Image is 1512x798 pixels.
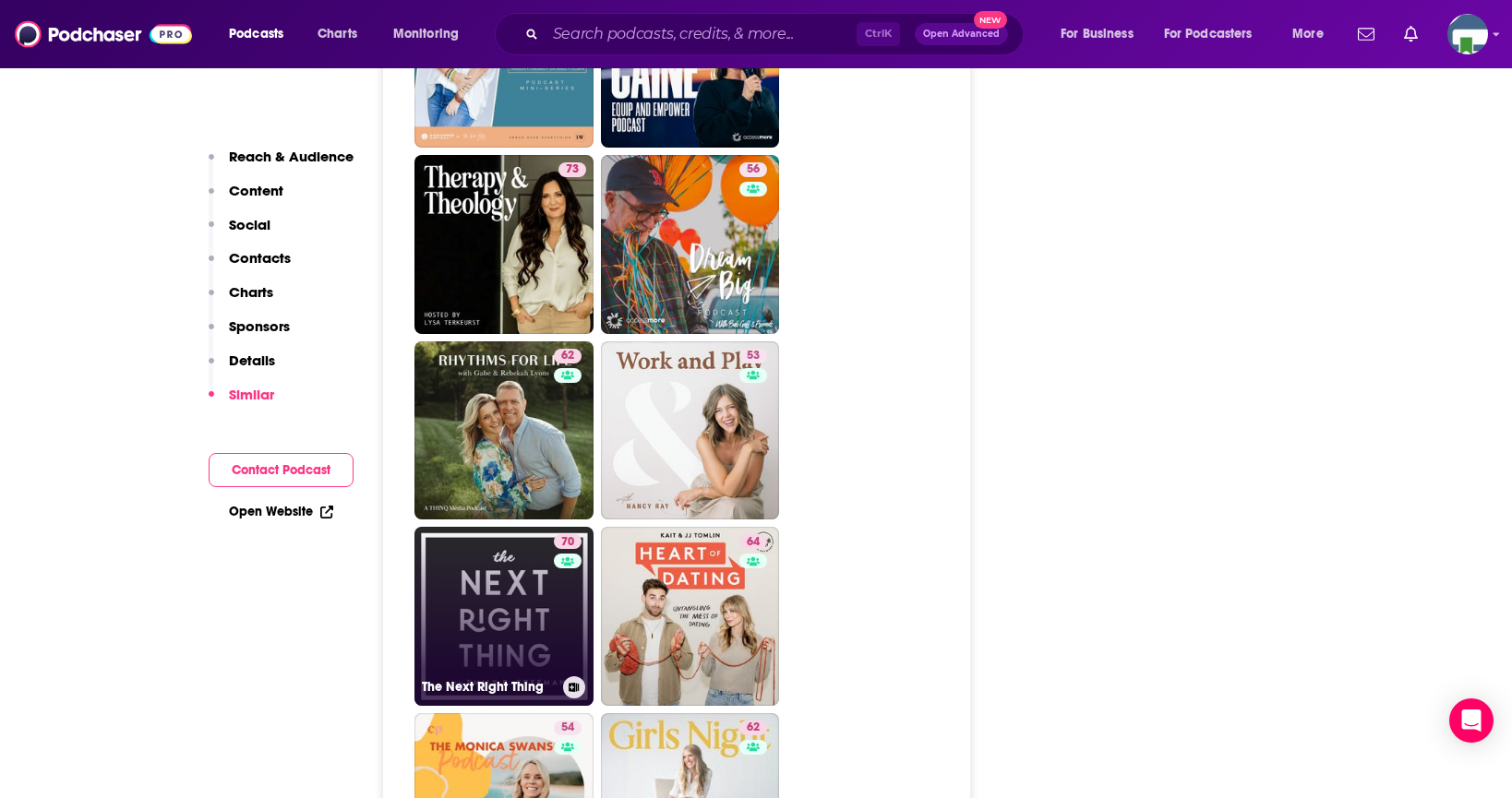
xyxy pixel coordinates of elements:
a: 62 [739,721,767,735]
a: 73 [558,162,586,177]
button: Contacts [209,249,291,283]
button: open menu [1279,19,1347,49]
button: Open AdvancedNew [915,23,1008,45]
span: 62 [561,347,574,365]
p: Details [229,351,275,369]
a: 53 [739,349,767,363]
img: User Profile [1447,14,1488,54]
a: 56 [739,162,767,177]
span: More [1292,21,1324,47]
button: open menu [1152,19,1279,49]
span: 73 [566,161,579,179]
button: open menu [216,19,307,49]
a: 53 [601,341,780,520]
span: 53 [747,347,760,365]
div: Open Intercom Messenger [1449,698,1494,743]
a: 70The Next Right Thing [414,527,594,706]
span: 56 [747,161,760,179]
p: Content [229,182,283,199]
p: Social [229,216,270,233]
h3: The Next Right Thing [422,679,556,695]
span: 54 [561,719,574,737]
div: Search podcasts, credits, & more... [512,13,1041,55]
img: Podchaser - Follow, Share and Rate Podcasts [15,17,192,52]
button: Reach & Audience [209,148,354,182]
p: Sponsors [229,317,290,335]
span: Logged in as KCMedia [1447,14,1488,54]
a: 70 [554,534,582,549]
span: 70 [561,533,574,552]
span: For Podcasters [1164,21,1253,47]
button: Contact Podcast [209,453,354,487]
span: Ctrl K [857,22,900,46]
span: Podcasts [229,21,283,47]
span: Charts [318,21,357,47]
span: 64 [747,533,760,552]
p: Similar [229,386,274,403]
a: Charts [306,19,368,49]
span: 62 [747,719,760,737]
button: Details [209,351,275,386]
button: Content [209,182,283,216]
span: Monitoring [393,21,459,47]
p: Reach & Audience [229,148,354,165]
button: open menu [380,19,483,49]
button: Show profile menu [1447,14,1488,54]
a: Show notifications dropdown [1350,18,1382,50]
a: 64 [601,527,780,706]
button: open menu [1048,19,1157,49]
a: 56 [601,155,780,334]
span: New [974,11,1007,29]
span: For Business [1061,21,1134,47]
a: Open Website [229,504,333,519]
a: 54 [554,721,582,735]
a: Show notifications dropdown [1397,18,1425,50]
button: Sponsors [209,317,290,351]
a: 73 [414,155,594,334]
a: 62 [554,349,582,363]
a: 64 [739,534,767,549]
span: Open Advanced [923,30,1000,39]
button: Charts [209,283,273,317]
button: Social [209,216,270,250]
input: Search podcasts, credits, & more... [546,19,857,49]
p: Charts [229,283,273,301]
button: Similar [209,386,274,420]
a: 62 [414,341,594,520]
p: Contacts [229,249,291,267]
